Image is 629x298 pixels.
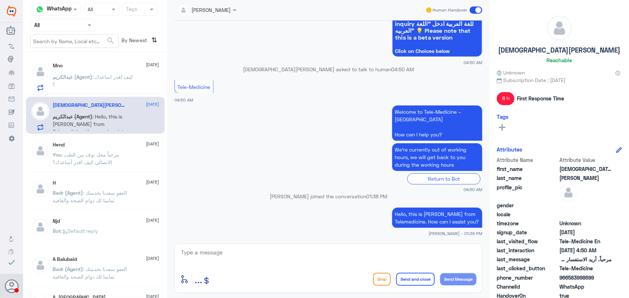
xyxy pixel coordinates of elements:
[31,35,118,48] input: Search by Name, Local etc…
[497,113,509,120] h6: Tags
[396,273,435,286] button: Send and close
[497,146,522,153] h6: Attributes
[497,238,558,245] span: last_visited_flow
[7,258,16,267] i: check
[559,174,612,182] span: Waseem Asghar
[53,228,61,234] span: Bot
[497,274,558,281] span: phone_number
[31,256,49,274] img: defaultAdmin.png
[53,190,83,196] span: Badr (Agent)
[559,247,612,254] span: 2025-09-02T01:50:23.507Z
[53,266,83,272] span: Badr (Agent)
[146,179,159,185] span: [DATE]
[31,63,49,81] img: defaultAdmin.png
[53,74,133,87] span: : كيف اقدر اساعدك ؟
[5,279,18,293] button: Avatar
[53,113,93,119] span: عبدالكريم (Agent)
[559,265,612,272] span: Tele-Medicine
[497,76,622,84] span: Subscription Date : [DATE]
[174,66,482,73] p: [DEMOGRAPHIC_DATA][PERSON_NAME] asked to talk to human
[497,283,558,290] span: ChannelId
[392,143,482,171] p: 2/9/2025, 4:50 AM
[559,211,612,218] span: null
[106,35,115,47] button: search
[497,220,558,227] span: timezone
[559,283,612,290] span: 2
[174,98,193,102] span: 04:50 AM
[53,63,63,69] h5: Mno
[392,105,482,141] p: 2/9/2025, 4:50 AM
[497,202,558,209] span: gender
[31,218,49,236] img: defaultAdmin.png
[146,217,159,223] span: [DATE]
[152,34,158,46] i: ⇅
[559,202,612,209] span: null
[31,180,49,198] img: defaultAdmin.png
[53,256,77,262] h5: A Balubaid
[366,193,387,199] span: 01:38 PM
[146,141,159,147] span: [DATE]
[53,142,65,148] h5: Hend
[31,102,49,120] img: defaultAdmin.png
[497,229,558,236] span: signup_date
[178,84,211,90] span: Tele-Medicine
[174,193,482,200] p: [PERSON_NAME] joined the conversation
[546,57,572,63] h6: Reachable
[464,186,482,193] span: 04:50 AM
[53,74,93,80] span: عبدالكريم (Agent)
[497,265,558,272] span: last_clicked_button
[119,34,149,49] span: By Newest
[559,238,612,245] span: Tele-Medicine En
[497,156,558,164] span: Attribute Name
[146,101,159,108] span: [DATE]
[392,208,482,228] p: 2/9/2025, 1:38 PM
[7,5,16,17] img: Widebot Logo
[53,102,128,108] h5: Muhammad Waseem Asghar
[53,180,56,186] h5: H
[547,16,572,40] img: defaultAdmin.png
[497,247,558,254] span: last_interaction
[31,142,49,160] img: defaultAdmin.png
[517,95,564,102] span: First Response Time
[61,228,98,234] span: : Default reply
[497,256,558,263] span: last_message
[433,7,467,13] span: Human Handover
[53,152,120,165] span: : مرحباً معك نوف من الطب الاتصالي كيف اقدر أساعدك؟
[146,62,159,68] span: [DATE]
[395,48,479,54] span: Click on Choices below
[407,173,480,185] div: Return to Bot
[559,256,612,263] span: مرحباً، أريد الاستفسار عن خدمة الطب الاتصالي. يرجى توجيهي للقائمة الرئيسية واختيار خيار الطب الات...
[559,229,612,236] span: 2025-03-09T09:27:58.468Z
[559,220,612,227] span: Unknown
[497,92,514,105] span: 8 h
[391,66,414,72] span: 04:50 AM
[497,165,558,173] span: first_name
[53,152,62,158] span: You
[440,273,477,285] button: Send Message
[53,218,60,224] h5: Njd
[497,184,558,200] span: profile_pic
[559,156,612,164] span: Attribute Value
[497,174,558,182] span: last_name
[559,184,577,202] img: defaultAdmin.png
[429,230,482,236] span: [PERSON_NAME] - 01:38 PM
[53,266,127,280] span: : العفو سعدنا بخدمتك تمانينا لك دوام الصحة والعافية
[195,271,202,287] button: ...
[559,165,612,173] span: Muhammad
[195,272,202,285] span: ...
[373,273,391,286] button: Drop
[146,255,159,262] span: [DATE]
[53,190,127,203] span: : العفو سعدنا بخدمتك تمانينا لك دوام الصحة والعافية
[34,4,45,15] img: whatsapp.png
[464,59,482,66] span: 04:50 AM
[497,69,525,76] span: Unknown
[125,5,137,14] div: Tags
[498,46,620,54] h5: [DEMOGRAPHIC_DATA][PERSON_NAME]
[106,36,115,45] span: search
[559,274,612,281] span: 966583998699
[497,211,558,218] span: locale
